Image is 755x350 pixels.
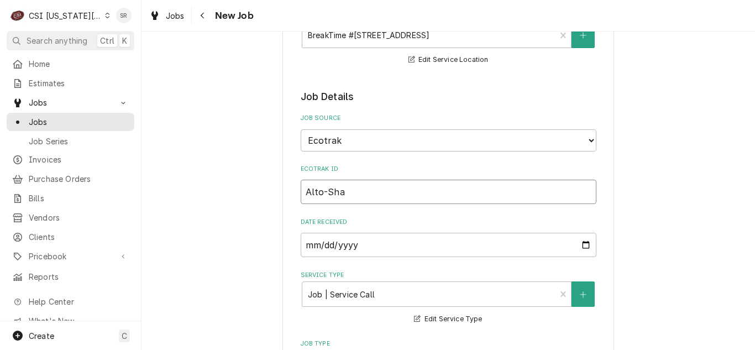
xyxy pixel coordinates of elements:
a: Purchase Orders [7,170,134,188]
span: Vendors [29,212,129,223]
span: Invoices [29,154,129,165]
legend: Job Details [301,90,596,104]
div: Service Type [301,271,596,326]
a: Home [7,55,134,73]
button: Navigate back [194,7,212,24]
label: Service Type [301,271,596,280]
label: Job Source [301,114,596,123]
span: Bills [29,192,129,204]
span: Clients [29,231,129,243]
a: Jobs [145,7,189,25]
input: yyyy-mm-dd [301,233,596,257]
span: Reports [29,271,129,283]
span: K [122,35,127,46]
a: Invoices [7,150,134,169]
button: Create New Location [572,23,595,48]
span: What's New [29,315,128,327]
a: Go to Help Center [7,292,134,311]
a: Go to Pricebook [7,247,134,265]
span: Jobs [29,116,129,128]
label: Date Received [301,218,596,227]
div: CSI Kansas City.'s Avatar [10,8,25,23]
button: Search anythingCtrlK [7,31,134,50]
div: Stephani Roth's Avatar [116,8,132,23]
span: Pricebook [29,250,112,262]
a: Clients [7,228,134,246]
div: SR [116,8,132,23]
div: Date Received [301,218,596,257]
svg: Create New Service [580,291,586,299]
a: Reports [7,268,134,286]
span: Home [29,58,129,70]
a: Go to Jobs [7,93,134,112]
label: Ecotrak ID [301,165,596,174]
svg: Create New Location [580,32,586,39]
a: Estimates [7,74,134,92]
button: Edit Service Type [412,312,484,326]
span: Create [29,331,54,341]
span: Estimates [29,77,129,89]
span: Job Series [29,135,129,147]
label: Job Type [301,339,596,348]
a: Go to What's New [7,312,134,330]
button: Edit Service Location [407,53,490,67]
span: Ctrl [100,35,114,46]
span: Purchase Orders [29,173,129,185]
a: Bills [7,189,134,207]
a: Job Series [7,132,134,150]
a: Vendors [7,208,134,227]
span: Jobs [29,97,112,108]
div: CSI [US_STATE][GEOGRAPHIC_DATA]. [29,10,102,22]
button: Create New Service [572,281,595,307]
span: Help Center [29,296,128,307]
a: Jobs [7,113,134,131]
span: C [122,330,127,342]
span: Jobs [166,10,185,22]
span: Search anything [27,35,87,46]
div: Service Location [301,12,596,66]
div: Ecotrak ID [301,165,596,204]
div: Job Source [301,114,596,151]
div: C [10,8,25,23]
span: New Job [212,8,254,23]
